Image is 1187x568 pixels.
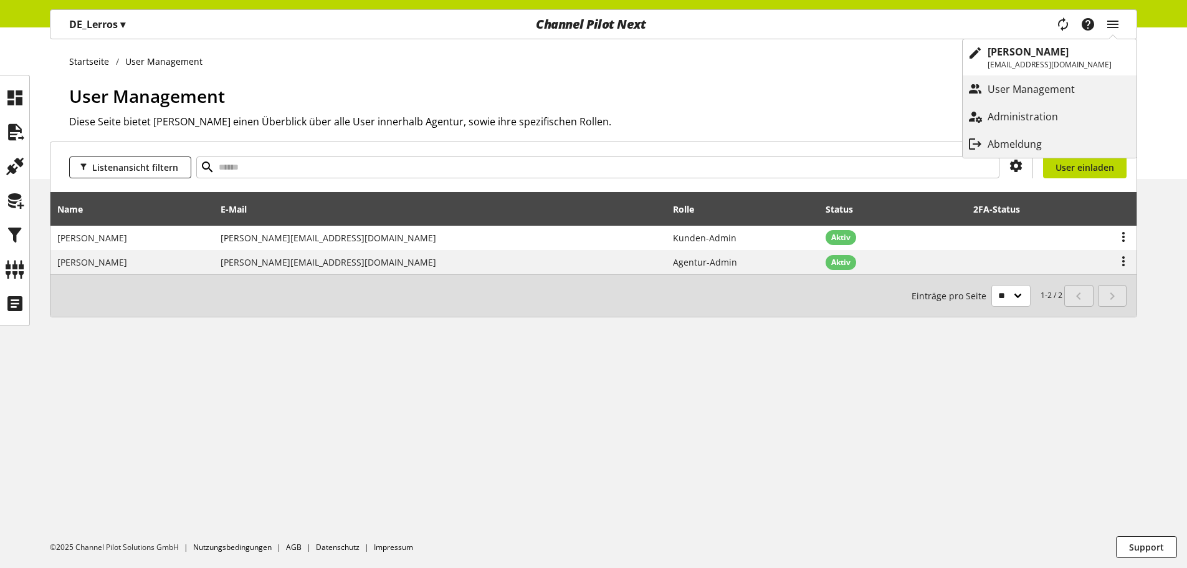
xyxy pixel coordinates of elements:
[50,9,1137,39] nav: main navigation
[221,232,436,244] span: [PERSON_NAME][EMAIL_ADDRESS][DOMAIN_NAME]
[826,203,865,216] div: Status
[673,232,737,244] span: Kunden-Admin
[50,542,193,553] li: ©2025 Channel Pilot Solutions GmbH
[69,55,116,68] a: Startseite
[193,542,272,552] a: Nutzungsbedingungen
[286,542,302,552] a: AGB
[221,203,259,216] div: E-Mail
[831,232,851,243] span: Aktiv
[988,137,1067,152] p: Abmeldung
[69,114,1137,129] h2: Diese Seite bietet [PERSON_NAME] einen Überblick über alle User innerhalb Agentur, sowie ihre spe...
[92,161,178,174] span: Listenansicht filtern
[316,542,360,552] a: Datenschutz
[1129,541,1164,554] span: Support
[1043,156,1127,178] a: User einladen
[973,196,1079,221] div: 2FA-Status
[912,285,1062,307] small: 1-2 / 2
[57,203,95,216] div: Name
[57,232,127,244] span: [PERSON_NAME]
[69,84,225,108] span: User Management
[963,39,1137,75] a: [PERSON_NAME][EMAIL_ADDRESS][DOMAIN_NAME]
[988,82,1100,97] p: User Management
[963,105,1137,128] a: Administration
[120,17,125,31] span: ▾
[988,109,1083,124] p: Administration
[988,45,1069,59] b: [PERSON_NAME]
[963,78,1137,100] a: User Management
[1116,536,1177,558] button: Support
[988,59,1112,70] p: [EMAIL_ADDRESS][DOMAIN_NAME]
[69,17,125,32] p: DE_Lerros
[374,542,413,552] a: Impressum
[221,256,436,268] span: [PERSON_NAME][EMAIL_ADDRESS][DOMAIN_NAME]
[1056,161,1114,174] span: User einladen
[912,289,991,302] span: Einträge pro Seite
[673,203,707,216] div: Rolle
[57,256,127,268] span: [PERSON_NAME]
[69,156,191,178] button: Listenansicht filtern
[673,256,737,268] span: Agentur-Admin
[831,257,851,268] span: Aktiv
